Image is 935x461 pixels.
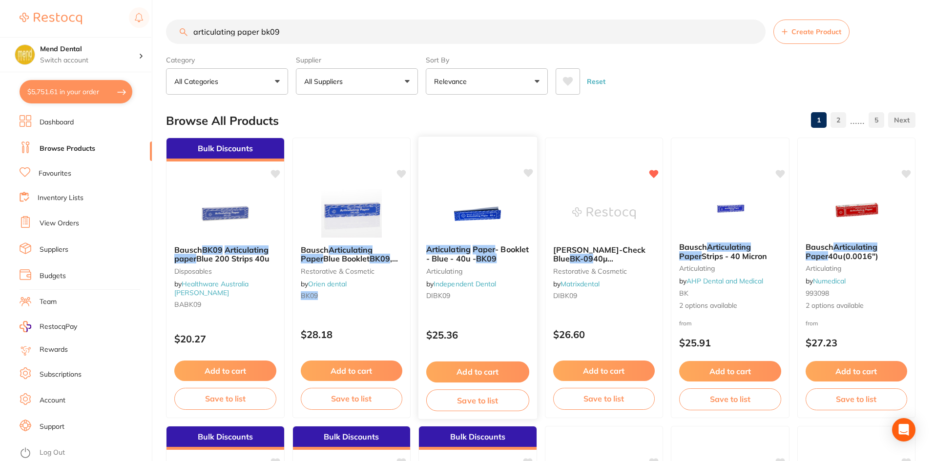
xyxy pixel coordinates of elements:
p: Switch account [40,56,139,65]
a: Inventory Lists [38,193,83,203]
a: Matrixdental [561,280,600,288]
b: Bausch BK09 Articulating paper Blue 200 Strips 40u [174,245,276,263]
img: Bausch Articulating Paper Strips - 40 Micron [698,186,762,235]
a: Account [40,396,65,405]
button: Relevance [426,68,548,95]
a: Rewards [40,345,68,355]
button: Reset [584,68,608,95]
span: 2 options available [679,301,781,311]
a: View Orders [40,219,79,228]
a: 1 [811,110,827,130]
p: $25.91 [679,337,781,348]
small: Disposables [174,267,276,275]
button: Save to list [806,388,908,410]
em: Articulating [707,242,751,252]
a: Dashboard [40,118,74,127]
span: Bausch [679,242,707,252]
img: BAUSCH Arti-Check Blue BK-09 40µ Booklet/Strips (200) Articulating Paper [572,189,636,238]
button: All Suppliers [296,68,418,95]
span: RestocqPay [40,322,77,332]
span: Create Product [791,28,841,36]
em: BK09 [202,245,223,255]
a: Healthware Australia [PERSON_NAME] [174,280,249,297]
h4: Mend Dental [40,44,139,54]
em: Paper [301,254,323,263]
b: Bausch Articulating Paper 40u(0.0016") [806,242,908,261]
a: Support [40,422,64,432]
button: $5,751.61 in your order [20,80,132,103]
a: Browse Products [40,144,95,154]
span: from [679,320,692,327]
b: Articulating Paper - Booklet - Blue - 40u - BK09 [426,245,529,263]
button: Save to list [426,389,529,411]
img: Articulating Paper - Booklet - Blue - 40u - BK09 [446,188,510,237]
button: Create Product [773,20,850,44]
h2: Browse All Products [166,114,279,128]
a: Independent Dental [434,280,496,288]
p: All Suppliers [304,77,347,86]
a: Subscriptions [40,370,82,380]
a: Suppliers [40,245,68,255]
img: Bausch Articulating Paper 40u(0.0016") [825,186,888,235]
b: Bausch Articulating Paper Strips - 40 Micron [679,242,781,261]
span: - Booklet - Blue - 40u - [426,244,529,263]
p: All Categories [174,77,222,86]
p: Relevance [434,77,471,86]
span: from [806,320,818,327]
em: BK09 [301,291,318,300]
a: Restocq Logo [20,7,82,30]
p: ...... [850,115,865,126]
span: 40u(0.0016") [828,251,878,261]
a: Numedical [813,277,846,285]
span: , Pack of 200 [301,254,398,272]
em: paper [174,254,196,263]
div: Bulk Discounts [293,426,411,450]
p: $20.27 [174,333,276,344]
span: by [174,280,249,297]
div: Open Intercom Messenger [892,418,915,441]
a: Budgets [40,271,66,281]
b: Bausch Articulating Paper Blue Booklet BK09, Pack of 200 [301,245,403,263]
button: Save to list [679,388,781,410]
button: Add to cart [806,361,908,381]
a: Team [40,297,57,307]
small: articulating [679,264,781,272]
button: Add to cart [553,361,655,381]
p: $28.18 [301,329,403,340]
span: Bausch [174,245,202,255]
span: by [301,280,347,288]
img: Mend Dental [15,45,35,64]
button: Add to cart [426,361,529,382]
button: Add to cart [174,361,276,381]
button: Save to list [301,388,403,409]
em: BK09 [476,254,497,263]
label: Supplier [296,56,418,64]
b: BAUSCH Arti-Check Blue BK-09 40µ Booklet/Strips (200) Articulating Paper [553,245,655,263]
div: Bulk Discounts [166,426,284,450]
button: Add to cart [301,361,403,381]
input: Search Products [166,20,766,44]
span: Blue Booklet [323,254,370,263]
label: Sort By [426,56,548,64]
button: Log Out [20,445,149,461]
span: Strips - 40 Micron [702,251,767,261]
span: by [426,280,496,288]
span: DIBK09 [553,291,577,300]
p: $25.36 [426,329,529,341]
p: $26.60 [553,329,655,340]
em: BK09 [370,254,390,263]
span: Bausch [806,242,833,252]
a: 2 [831,110,846,130]
label: Category [166,56,288,64]
a: Orien dental [308,280,347,288]
a: Favourites [39,169,71,179]
button: Add to cart [679,361,781,381]
a: 5 [869,110,884,130]
span: [PERSON_NAME]-Check Blue [553,245,645,263]
em: Paper [473,244,495,254]
span: 2 options available [806,301,908,311]
em: Articulating [833,242,877,252]
span: BK [679,289,688,298]
span: BABK09 [174,300,201,309]
button: Save to list [553,388,655,409]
